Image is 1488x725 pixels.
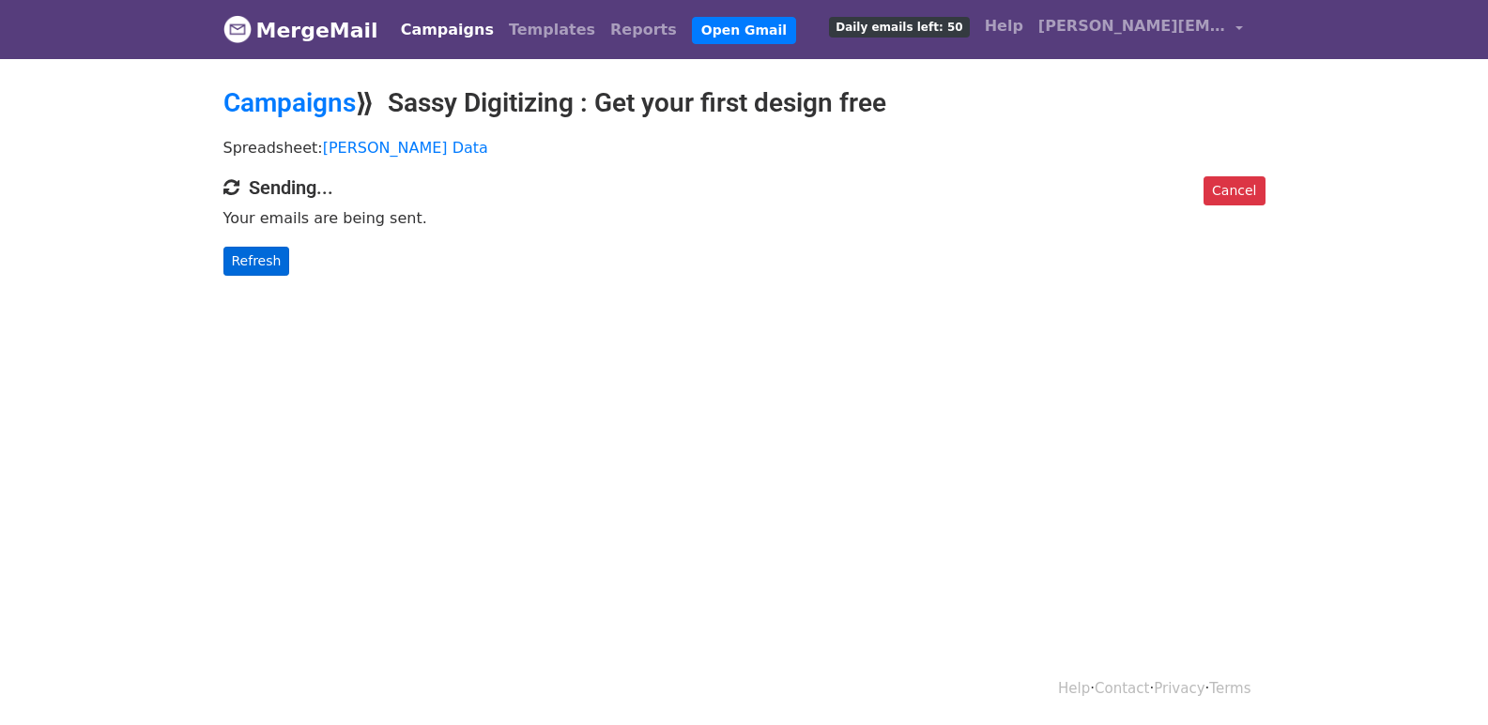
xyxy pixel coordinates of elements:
[603,11,684,49] a: Reports
[223,87,356,118] a: Campaigns
[223,15,252,43] img: MergeMail logo
[223,10,378,50] a: MergeMail
[977,8,1031,45] a: Help
[1031,8,1250,52] a: [PERSON_NAME][EMAIL_ADDRESS][DOMAIN_NAME]
[501,11,603,49] a: Templates
[692,17,796,44] a: Open Gmail
[393,11,501,49] a: Campaigns
[829,17,969,38] span: Daily emails left: 50
[223,247,290,276] a: Refresh
[1154,680,1204,697] a: Privacy
[1204,176,1265,205] a: Cancel
[223,138,1266,158] p: Spreadsheet:
[1209,680,1250,697] a: Terms
[223,208,1266,228] p: Your emails are being sent.
[821,8,976,45] a: Daily emails left: 50
[1058,680,1090,697] a: Help
[323,139,488,157] a: [PERSON_NAME] Data
[223,176,1266,199] h4: Sending...
[223,87,1266,119] h2: ⟫ Sassy Digitizing : Get your first design free
[1095,680,1149,697] a: Contact
[1038,15,1226,38] span: [PERSON_NAME][EMAIL_ADDRESS][DOMAIN_NAME]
